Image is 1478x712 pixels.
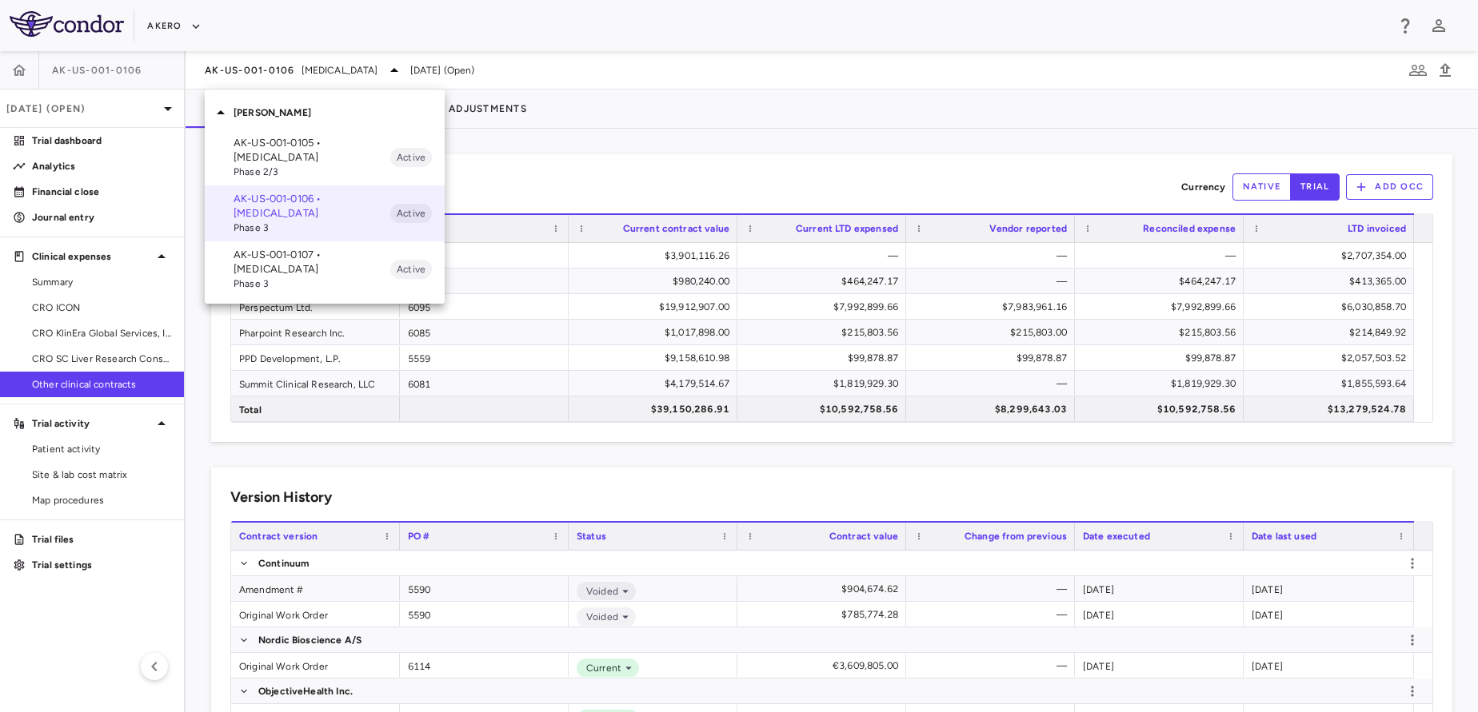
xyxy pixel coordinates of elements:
div: AK-US-001-0107 • [MEDICAL_DATA]Phase 3Active [205,241,445,297]
span: Phase 3 [234,221,390,235]
span: Active [390,262,432,276]
span: Phase 3 [234,276,390,291]
p: AK-US-001-0105 • [MEDICAL_DATA] [234,136,390,165]
p: [PERSON_NAME] [234,105,445,120]
span: Active [390,206,432,221]
div: AK-US-001-0106 • [MEDICAL_DATA]Phase 3Active [205,185,445,241]
p: AK-US-001-0106 • [MEDICAL_DATA] [234,192,390,221]
span: Phase 2/3 [234,165,390,179]
span: Active [390,150,432,165]
p: AK-US-001-0107 • [MEDICAL_DATA] [234,248,390,276]
div: AK-US-001-0105 • [MEDICAL_DATA]Phase 2/3Active [205,129,445,185]
div: [PERSON_NAME] [205,96,445,129]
